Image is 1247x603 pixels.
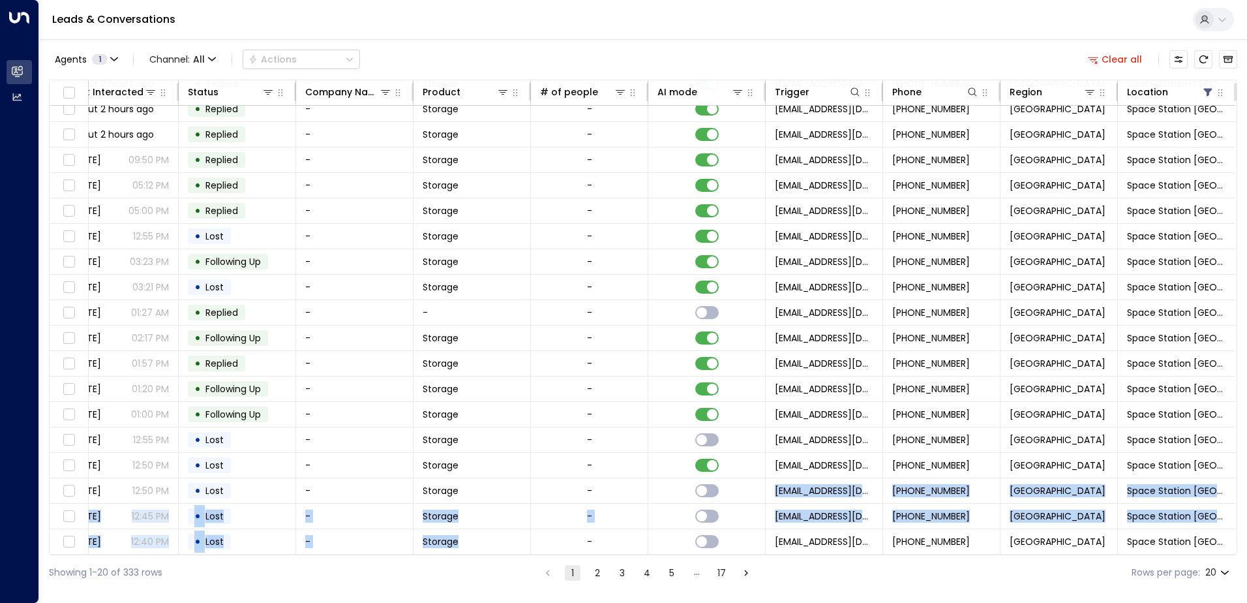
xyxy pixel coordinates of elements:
div: - [587,128,592,141]
span: Space Station Garretts Green [1127,535,1226,548]
div: # of people [540,84,627,100]
span: Birmingham [1010,255,1105,268]
span: Birmingham [1010,535,1105,548]
span: leads@space-station.co.uk [775,535,873,548]
span: Toggle select all [61,85,77,101]
span: +447440794293 [892,459,970,472]
div: Product [423,84,509,100]
div: - [587,179,592,192]
td: - [296,504,413,529]
div: Location [1127,84,1168,100]
span: Storage [423,382,458,395]
span: Space Station Garretts Green [1127,153,1226,166]
span: Lost [205,433,224,446]
div: Phone [892,84,979,100]
span: Lost [205,484,224,497]
p: 12:55 PM [133,433,169,446]
div: 20 [1205,563,1232,582]
div: - [587,382,592,395]
span: Birmingham [1010,459,1105,472]
span: Lost [205,535,224,548]
div: • [194,429,201,451]
p: 01:20 PM [132,382,169,395]
span: leads@space-station.co.uk [775,102,873,116]
span: +447551356697 [892,179,970,192]
span: +447592067696 [892,230,970,243]
span: Toggle select row [61,381,77,397]
div: Region [1010,84,1042,100]
span: Space Station Garretts Green [1127,510,1226,523]
span: leads@space-station.co.uk [775,128,873,141]
span: Storage [423,179,458,192]
span: Toggle select row [61,457,77,474]
div: Phone [892,84,922,100]
div: • [194,327,201,349]
div: - [587,433,592,446]
span: Lost [205,281,224,294]
span: Following Up [205,408,261,421]
div: - [587,153,592,166]
div: - [587,408,592,421]
span: Birmingham [1010,179,1105,192]
span: Birmingham [1010,230,1105,243]
td: - [296,478,413,503]
div: - [587,230,592,243]
div: • [194,505,201,527]
td: - [296,97,413,121]
p: 01:27 AM [131,306,169,319]
p: 03:21 PM [132,281,169,294]
div: - [587,535,592,548]
button: page 1 [565,565,580,581]
button: Go to page 2 [590,565,605,581]
span: Storage [423,230,458,243]
span: Following Up [205,255,261,268]
div: … [689,565,704,581]
div: • [194,123,201,146]
div: • [194,378,201,400]
div: - [587,332,592,345]
span: leads@space-station.co.uk [775,230,873,243]
span: Replied [205,204,238,217]
span: leads@space-station.co.uk [775,255,873,268]
span: Birmingham [1010,357,1105,370]
span: Birmingham [1010,102,1105,116]
div: • [194,200,201,222]
div: AI mode [657,84,744,100]
div: Trigger [775,84,862,100]
span: Storage [423,128,458,141]
td: - [296,173,413,198]
div: Location [1127,84,1214,100]
span: leads@space-station.co.uk [775,179,873,192]
span: Birmingham [1010,510,1105,523]
div: • [194,531,201,553]
span: Toggle select row [61,279,77,296]
span: Storage [423,484,458,497]
div: • [194,98,201,120]
div: # of people [540,84,598,100]
span: +447849696337 [892,281,970,294]
span: Replied [205,306,238,319]
span: Toggle select row [61,228,77,245]
div: Showing 1-20 of 333 rows [49,566,162,580]
span: Toggle select row [61,483,77,499]
div: • [194,301,201,324]
span: Storage [423,433,458,446]
span: about 2 hours ago [70,128,154,141]
span: Space Station Garretts Green [1127,281,1226,294]
p: 02:17 PM [132,332,169,345]
span: Lost [205,230,224,243]
span: Storage [423,357,458,370]
span: Storage [423,281,458,294]
div: • [194,149,201,171]
span: Birmingham [1010,153,1105,166]
span: Replied [205,179,238,192]
p: 12:45 PM [132,510,169,523]
button: Go to page 17 [714,565,729,581]
div: Product [423,84,460,100]
span: Storage [423,408,458,421]
span: +447399063814 [892,357,970,370]
span: Toggle select row [61,254,77,270]
span: Birmingham [1010,382,1105,395]
span: Storage [423,332,458,345]
td: - [296,529,413,554]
